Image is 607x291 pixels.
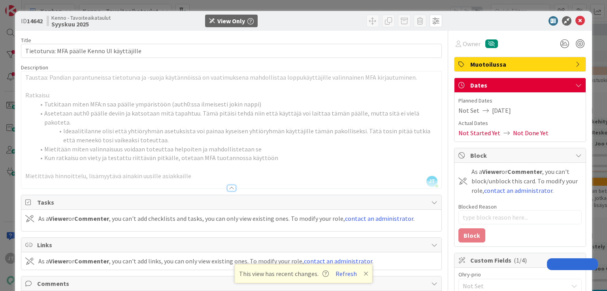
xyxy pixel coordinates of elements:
span: This view has recent changes. [239,269,329,278]
label: Title [21,37,31,44]
b: Syyskuu 2025 [51,21,111,27]
b: Viewer [482,168,501,175]
li: Kun ratkaisu on viety ja testattu riittävän pitkälle, otetaan MFA tuotannossa käyttöön [35,153,437,162]
b: Commenter [74,257,109,265]
span: JT [426,176,437,187]
span: Not Done Yet [513,128,549,138]
div: View Only [217,16,245,26]
b: Commenter [74,215,109,222]
span: Not Set [458,106,479,115]
b: Viewer [49,257,68,265]
span: Block [470,151,571,160]
span: Comments [37,279,427,288]
a: contact an administrator [484,187,552,194]
button: Refresh [333,269,360,279]
label: Blocked Reason [458,203,497,210]
span: Description [21,64,48,71]
span: Tasks [37,198,427,207]
span: Dates [470,80,571,90]
span: Actual Dates [458,119,582,127]
li: Mietitään miten valinnaisuus voidaan toteuttaa helpoiten ja mahdollistetaan se [35,145,437,154]
div: Ohry-prio [458,272,582,277]
b: 14642 [27,17,43,25]
span: Not Started Yet [458,128,500,138]
span: Owner [463,39,481,48]
a: contact an administrator [304,257,372,265]
b: Viewer [49,215,68,222]
input: type card name here... [21,44,441,58]
span: Planned Dates [458,97,582,105]
span: Muotoilussa [470,60,571,69]
a: contact an administrator [345,215,413,222]
span: Custom Fields [470,256,571,265]
div: As a or , you can't add checklists and tasks, you can only view existing ones. To modify your rol... [38,214,415,223]
p: Taustaa: Pandian parantuneissa tietoturva ja -suoja käytännöissä on vaatimuksena mahdollistaa lop... [25,73,437,82]
li: Tutkitaan miten MFA:n saa päälle ympäristöön (auth0:ssa ilmeisesti jokin nappi) [35,100,437,109]
span: Links [37,240,427,250]
button: Block [458,228,485,242]
li: Asetetaan auth0 päälle deviin ja katsotaan mitä tapahtuu. Tämä pitäisi tehdä niin että käyttäjä v... [35,109,437,127]
li: Ideaalitilanne olisi että yhtiöryhmän asetuksista voi painaa kyseisen yhtiöryhmän käyttäjille täm... [35,127,437,144]
span: ID [21,16,43,26]
p: Ratkaisu: [25,91,437,100]
div: As a or , you can't block/unblock this card. To modify your role, . [471,167,582,195]
span: Kenno - Tavoiteaikataulut [51,15,111,21]
p: Mietittävä hinnoittelu, lisämyytävä ainakin uusille asiakkaille [25,172,437,181]
span: [DATE] [492,106,511,115]
div: As a or , you can't add links, you can only view existing ones. To modify your role, . [38,256,373,266]
b: Commenter [507,168,542,175]
span: ( 1/4 ) [514,256,527,264]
